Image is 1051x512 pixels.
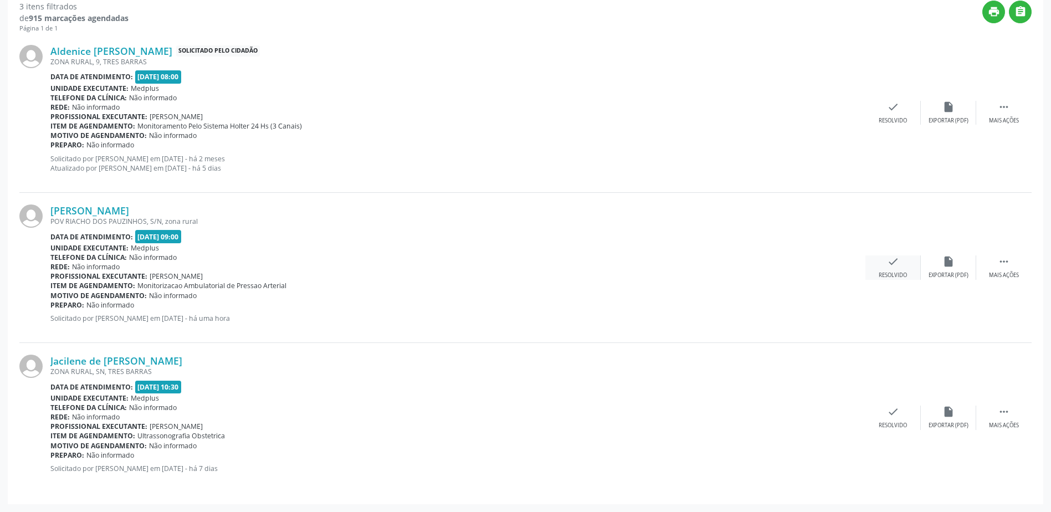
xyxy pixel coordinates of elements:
[19,204,43,228] img: img
[50,57,865,66] div: ZONA RURAL, 9, TRES BARRAS
[50,140,84,150] b: Preparo:
[137,281,286,290] span: Monitorizacao Ambulatorial de Pressao Arterial
[50,112,147,121] b: Profissional executante:
[19,355,43,378] img: img
[50,272,147,281] b: Profissional executante:
[50,45,172,57] a: Aldenice [PERSON_NAME]
[131,243,159,253] span: Medplus
[50,93,127,103] b: Telefone da clínica:
[942,406,955,418] i: insert_drive_file
[942,255,955,268] i: insert_drive_file
[50,393,129,403] b: Unidade executante:
[50,355,182,367] a: Jacilene de [PERSON_NAME]
[129,253,177,262] span: Não informado
[50,72,133,81] b: Data de atendimento:
[50,154,865,173] p: Solicitado por [PERSON_NAME] em [DATE] - há 2 meses Atualizado por [PERSON_NAME] em [DATE] - há 5...
[50,232,133,242] b: Data de atendimento:
[50,121,135,131] b: Item de agendamento:
[29,13,129,23] strong: 915 marcações agendadas
[135,70,182,83] span: [DATE] 08:00
[176,45,260,57] span: Solicitado pelo cidadão
[50,243,129,253] b: Unidade executante:
[50,367,865,376] div: ZONA RURAL, SN, TRES BARRAS
[135,230,182,243] span: [DATE] 09:00
[129,93,177,103] span: Não informado
[50,291,147,300] b: Motivo de agendamento:
[879,272,907,279] div: Resolvido
[86,450,134,460] span: Não informado
[942,101,955,113] i: insert_drive_file
[72,262,120,272] span: Não informado
[19,1,129,12] div: 3 itens filtrados
[982,1,1005,23] button: print
[989,422,1019,429] div: Mais ações
[50,464,865,473] p: Solicitado por [PERSON_NAME] em [DATE] - há 7 dias
[150,112,203,121] span: [PERSON_NAME]
[1009,1,1032,23] button: 
[50,217,865,226] div: POV RIACHO DOS PAUZINHOS, S/N, zona rural
[998,255,1010,268] i: 
[129,403,177,412] span: Não informado
[50,450,84,460] b: Preparo:
[50,382,133,392] b: Data de atendimento:
[887,406,899,418] i: check
[72,103,120,112] span: Não informado
[19,12,129,24] div: de
[149,291,197,300] span: Não informado
[86,300,134,310] span: Não informado
[131,84,159,93] span: Medplus
[150,422,203,431] span: [PERSON_NAME]
[50,131,147,140] b: Motivo de agendamento:
[135,381,182,393] span: [DATE] 10:30
[149,131,197,140] span: Não informado
[150,272,203,281] span: [PERSON_NAME]
[879,422,907,429] div: Resolvido
[50,431,135,441] b: Item de agendamento:
[50,403,127,412] b: Telefone da clínica:
[998,101,1010,113] i: 
[137,431,225,441] span: Ultrassonografia Obstetrica
[50,314,865,323] p: Solicitado por [PERSON_NAME] em [DATE] - há uma hora
[50,84,129,93] b: Unidade executante:
[989,272,1019,279] div: Mais ações
[72,412,120,422] span: Não informado
[50,253,127,262] b: Telefone da clínica:
[50,441,147,450] b: Motivo de agendamento:
[50,262,70,272] b: Rede:
[86,140,134,150] span: Não informado
[50,422,147,431] b: Profissional executante:
[929,272,968,279] div: Exportar (PDF)
[887,255,899,268] i: check
[50,204,129,217] a: [PERSON_NAME]
[879,117,907,125] div: Resolvido
[998,406,1010,418] i: 
[50,103,70,112] b: Rede:
[137,121,302,131] span: Monitoramento Pelo Sistema Holter 24 Hs (3 Canais)
[19,24,129,33] div: Página 1 de 1
[149,441,197,450] span: Não informado
[50,412,70,422] b: Rede:
[19,45,43,68] img: img
[1014,6,1027,18] i: 
[929,422,968,429] div: Exportar (PDF)
[131,393,159,403] span: Medplus
[50,281,135,290] b: Item de agendamento:
[929,117,968,125] div: Exportar (PDF)
[887,101,899,113] i: check
[989,117,1019,125] div: Mais ações
[988,6,1000,18] i: print
[50,300,84,310] b: Preparo:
